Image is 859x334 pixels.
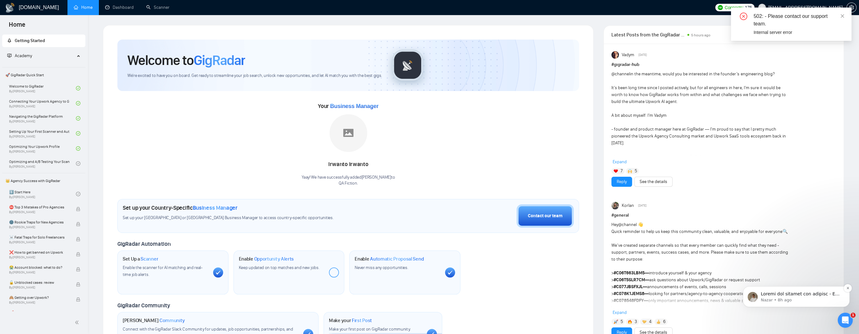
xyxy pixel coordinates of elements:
span: Community [159,317,185,324]
span: Connects: [725,4,744,11]
span: check-circle [76,192,80,196]
span: 🔓 Unblocked cases: review [9,279,69,286]
span: 🚀 Sell Yourself First [9,310,69,316]
img: Vadym [611,51,619,59]
span: check-circle [76,86,80,90]
span: 🔍 [782,229,787,234]
a: Setting Up Your First Scanner and Auto-BidderBy[PERSON_NAME] [9,127,76,140]
span: Your [318,103,378,110]
a: 1️⃣ Start HereBy[PERSON_NAME] [9,187,76,201]
div: Contact our team [528,213,562,219]
span: By [PERSON_NAME] [9,256,69,259]
span: @channel [618,222,637,227]
span: Never miss any opportunities. [355,265,408,270]
span: close-circle [740,13,747,20]
span: #C078K1JEMS8 [614,291,644,296]
span: First Post [352,317,372,324]
span: #C077JBSFXJL [614,284,643,289]
h1: [PERSON_NAME] [123,317,185,324]
button: Reply [611,177,632,187]
span: Loremi dol sitamet con adipisc - E sed doeiusm temp’i utlaboree dolo. Magn aliqua enimadm veniamq... [27,45,107,293]
span: lock [76,297,80,302]
li: Getting Started [2,35,85,47]
button: setting [846,3,856,13]
span: [DATE] [638,203,647,208]
span: lock [76,237,80,241]
img: placeholder.png [330,114,367,152]
button: Contact our team [517,204,574,228]
div: 502: - Please contact our support team. [754,13,844,28]
span: Korlan [622,202,634,209]
span: 5 hours ago [691,33,711,37]
span: Set up your [GEOGRAPHIC_DATA] or [GEOGRAPHIC_DATA] Business Manager to access country-specific op... [123,215,393,221]
span: check-circle [76,101,80,105]
span: We're excited to have you on board. Get ready to streamline your job search, unlock new opportuni... [127,73,382,79]
span: double-left [75,319,81,326]
span: lock [76,207,80,211]
span: 5 [635,168,637,174]
span: check-circle [76,116,80,121]
span: Business Manager [330,103,378,109]
span: ⛔ Top 3 Mistakes of Pro Agencies [9,204,69,210]
span: 1 [851,313,856,318]
img: upwork-logo.png [718,5,723,10]
span: 🙈 Getting over Upwork? [9,294,69,301]
span: Make your first post on GigRadar community. [329,326,411,332]
a: Welcome to GigRadarBy[PERSON_NAME] [9,81,76,95]
span: Business Manager [193,204,238,211]
h1: Enable [355,256,424,262]
a: setting [846,5,856,10]
img: Profile image for Nazar [14,45,24,55]
span: [DATE] [638,52,647,58]
span: Keep updated on top matches and new jobs. [239,265,319,270]
span: 👑 Agency Success with GigRadar [3,175,85,187]
span: user [760,5,764,10]
span: lock [76,252,80,256]
span: Expand [613,159,627,164]
span: 3 [635,319,637,325]
div: in the meantime, would you be interested in the founder’s engineering blog? It’s been long time s... [611,71,791,202]
span: setting [847,5,856,10]
div: Irwanto Irwanto [302,159,395,170]
span: check-circle [76,161,80,166]
div: Internal server error [754,29,844,36]
span: ☠️ Fatal Traps for Solo Freelancers [9,234,69,240]
h1: Make your [329,317,372,324]
span: Academy [7,53,32,58]
h1: # general [611,212,836,219]
a: Connecting Your Upwork Agency to GigRadarBy[PERSON_NAME] [9,96,76,110]
span: GigRadar [194,52,245,69]
span: By [PERSON_NAME] [9,271,69,274]
span: GigRadar Automation [117,240,170,247]
a: See the details [640,178,667,185]
button: See the details [634,177,673,187]
iframe: Intercom live chat [838,313,853,328]
span: Opportunity Alerts [254,256,294,262]
span: By [PERSON_NAME] [9,301,69,304]
img: 👍 [656,320,661,324]
strong: — [614,291,649,296]
span: lock [76,267,80,272]
span: 5 [620,319,623,325]
h1: Set up your Country-Specific [123,204,238,211]
span: By [PERSON_NAME] [9,240,69,244]
img: 🚀 [614,320,618,324]
span: By [PERSON_NAME] [9,286,69,289]
iframe: Intercom notifications message [733,247,859,317]
span: By [PERSON_NAME] [9,225,69,229]
span: 👋 [638,222,643,227]
span: #C06T5SLR7CM [614,277,645,283]
img: 🤝 [642,320,647,324]
span: lock [76,282,80,287]
span: close [840,14,845,18]
span: #C078548FDFY [614,298,644,303]
p: QA Fiction . [302,180,395,186]
span: check-circle [76,131,80,136]
div: Yaay! We have successfully added [PERSON_NAME] to [302,175,395,186]
a: Navigating the GigRadar PlatformBy[PERSON_NAME] [9,111,76,125]
img: 🙌 [628,169,632,173]
span: 4 [649,319,652,325]
span: ❌ How to get banned on Upwork [9,249,69,256]
img: gigradar-logo.png [392,50,423,81]
a: Reply [617,178,627,185]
